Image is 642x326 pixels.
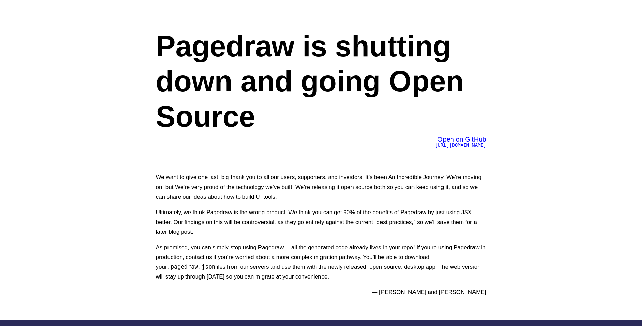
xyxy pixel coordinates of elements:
p: We want to give one last, big thank you to all our users, supporters, and investors. It’s been An... [156,172,486,202]
code: .pagedraw.json [167,263,215,270]
p: As promised, you can simply stop using Pagedraw— all the generated code already lives in your rep... [156,242,486,282]
p: Ultimately, we think Pagedraw is the wrong product. We think you can get 90% of the benefits of P... [156,207,486,237]
h1: Pagedraw is shutting down and going Open Source [156,29,486,134]
p: — [PERSON_NAME] and [PERSON_NAME] [156,287,486,297]
span: [URL][DOMAIN_NAME] [435,142,486,148]
a: Open on GitHub[URL][DOMAIN_NAME] [435,137,486,148]
span: Open on GitHub [437,136,486,143]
